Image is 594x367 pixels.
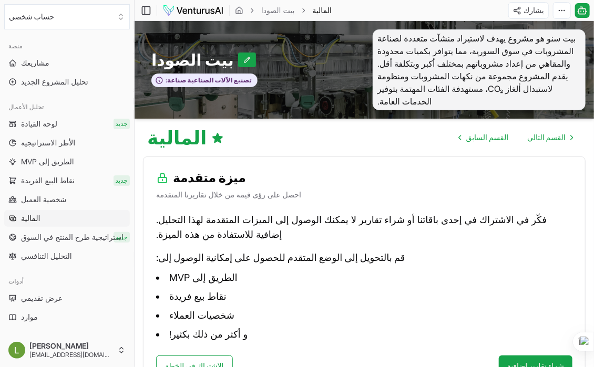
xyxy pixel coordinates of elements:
font: بيت سنو هو مشروع يهدف لاستيراد منشآت متعددة لصناعة المشروبات في سوق السورية، مما يتوافر بكميات مح... [377,33,576,107]
font: موارد [21,312,38,321]
font: نقاط البيع الفريدة [21,176,75,185]
button: صناعة:تصنيع الآلات الصناعية [151,74,258,88]
font: [PERSON_NAME] [29,341,89,350]
font: صناعة: [166,76,186,84]
font: يشارك [524,6,544,15]
font: القسم التالي [527,133,566,142]
a: الأطر الاستراتيجية [4,134,130,151]
font: عرض تقديمي [21,293,63,302]
nav: فتات الخبز [235,5,332,16]
a: لوحة القيادةجديد [4,116,130,132]
font: جديد [116,120,128,128]
font: الطريق إلى MVP [169,272,238,283]
button: [PERSON_NAME][EMAIL_ADDRESS][DOMAIN_NAME] [4,338,130,363]
a: المالية [4,210,130,227]
font: بيت الصودا [261,6,295,15]
font: القسم السابق [466,133,509,142]
nav: الترقيم [450,127,581,148]
font: المالية [21,214,40,223]
font: المالية [147,126,207,149]
font: نقاط بيع فريدة [169,291,227,302]
font: مشاريعك [21,58,49,67]
font: جديد [116,176,128,184]
font: لا يمكنك الوصول إلى الميزات المتقدمة لهذا التحليل. [156,214,356,225]
font: بيت الصودا [151,50,234,69]
a: استراتيجية طرح المنتج في السوقجديد [4,229,130,246]
font: [EMAIL_ADDRESS][DOMAIN_NAME] [29,351,132,359]
font: جديد [116,233,128,241]
a: انتقل إلى الصفحة التالية [519,127,581,148]
a: تحليل المشروع الجديد [4,74,130,90]
font: و أكثر من ذلك بكثير! [169,329,248,340]
a: بيت الصودا [261,5,295,16]
font: قم بالتحويل إلى الوضع المتقدم للحصول على إمكانية الوصول إلى: [156,252,405,263]
font: الأطر الاستراتيجية [21,138,75,147]
img: ACg8ocIXj0e54p9DuPn8t1yj9NdWHgbmf9hs59jO62Gl0s0WZF655Q=s96-c [8,342,25,359]
button: يشارك [508,2,549,19]
font: منصة [8,42,23,50]
font: تحليل الأعمال [8,103,44,111]
a: الطريق إلى MVP [4,153,130,170]
font: التحليل التنافسي [21,251,72,260]
font: شخصية العميل [21,195,66,204]
button: اختر منظمة [4,4,130,29]
a: مشاريعك [4,55,130,71]
a: انتقل إلى الصفحة السابقة [450,127,517,148]
img: الشعار [162,4,224,17]
font: حساب شخصي [9,12,54,21]
a: موارد [4,309,130,326]
font: تحليل المشروع الجديد [21,77,88,86]
font: استراتيجية طرح المنتج في السوق [21,233,124,242]
font: شخصيات العملاء [169,310,234,321]
a: عرض تقديمي [4,290,130,307]
a: التحليل التنافسي [4,248,130,265]
a: نقاط البيع الفريدةجديد [4,172,130,189]
font: لوحة القيادة [21,119,57,128]
font: تصنيع الآلات الصناعية [187,76,252,84]
font: أدوات [8,277,24,285]
font: احصل على رؤى قيمة من خلال تقاريرنا المتقدمة [156,190,301,199]
font: ميزة متقدمة [173,170,245,185]
font: المالية [313,6,332,15]
span: المالية [313,5,332,16]
font: الطريق إلى MVP [21,157,74,166]
a: شخصية العميل [4,191,130,208]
